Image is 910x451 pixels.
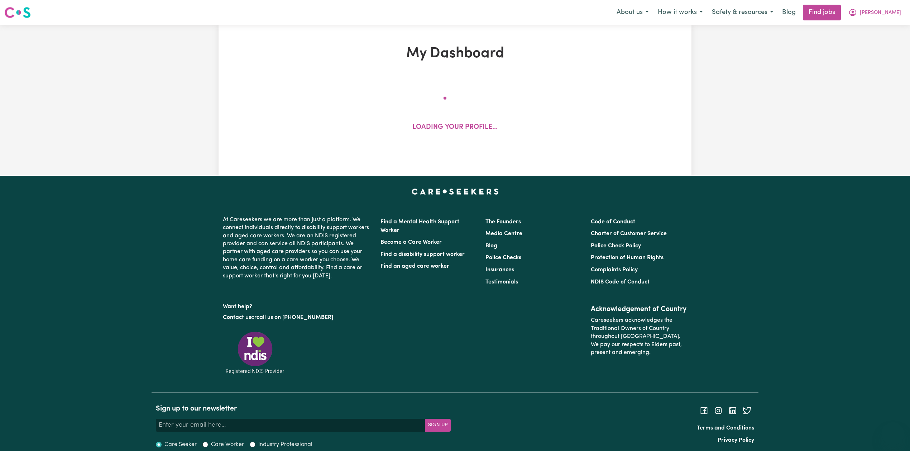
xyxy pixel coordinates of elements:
a: Blog [778,5,800,20]
p: Careseekers acknowledges the Traditional Owners of Country throughout [GEOGRAPHIC_DATA]. We pay o... [591,314,687,359]
iframe: Button to launch messaging window [881,422,904,445]
img: Careseekers logo [4,6,31,19]
label: Care Seeker [164,440,197,449]
a: Become a Care Worker [380,239,442,245]
a: Careseekers logo [4,4,31,21]
a: Contact us [223,315,251,320]
a: Follow Careseekers on Instagram [714,408,723,413]
h1: My Dashboard [302,45,608,62]
a: Follow Careseekers on Twitter [743,408,751,413]
button: How it works [653,5,707,20]
a: The Founders [485,219,521,225]
a: Privacy Policy [718,437,754,443]
a: Find a Mental Health Support Worker [380,219,459,233]
a: Charter of Customer Service [591,231,667,237]
a: Media Centre [485,231,522,237]
a: Terms and Conditions [697,425,754,431]
a: Protection of Human Rights [591,255,664,261]
a: Follow Careseekers on LinkedIn [728,408,737,413]
a: Find an aged care worker [380,263,449,269]
h2: Sign up to our newsletter [156,404,451,413]
a: call us on [PHONE_NUMBER] [257,315,333,320]
button: About us [612,5,653,20]
button: Subscribe [425,419,451,432]
a: Insurances [485,267,514,273]
p: Loading your profile... [412,122,498,133]
a: Complaints Policy [591,267,638,273]
a: NDIS Code of Conduct [591,279,650,285]
img: Registered NDIS provider [223,330,287,375]
a: Code of Conduct [591,219,635,225]
input: Enter your email here... [156,419,425,432]
p: or [223,311,372,324]
a: Testimonials [485,279,518,285]
a: Find jobs [803,5,841,20]
h2: Acknowledgement of Country [591,305,687,314]
label: Care Worker [211,440,244,449]
button: My Account [844,5,906,20]
label: Industry Professional [258,440,312,449]
a: Police Check Policy [591,243,641,249]
a: Police Checks [485,255,521,261]
a: Blog [485,243,497,249]
a: Careseekers home page [412,189,499,194]
button: Safety & resources [707,5,778,20]
p: Want help? [223,300,372,311]
a: Follow Careseekers on Facebook [700,408,708,413]
p: At Careseekers we are more than just a platform. We connect individuals directly to disability su... [223,213,372,283]
a: Find a disability support worker [380,252,465,257]
span: [PERSON_NAME] [860,9,901,17]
